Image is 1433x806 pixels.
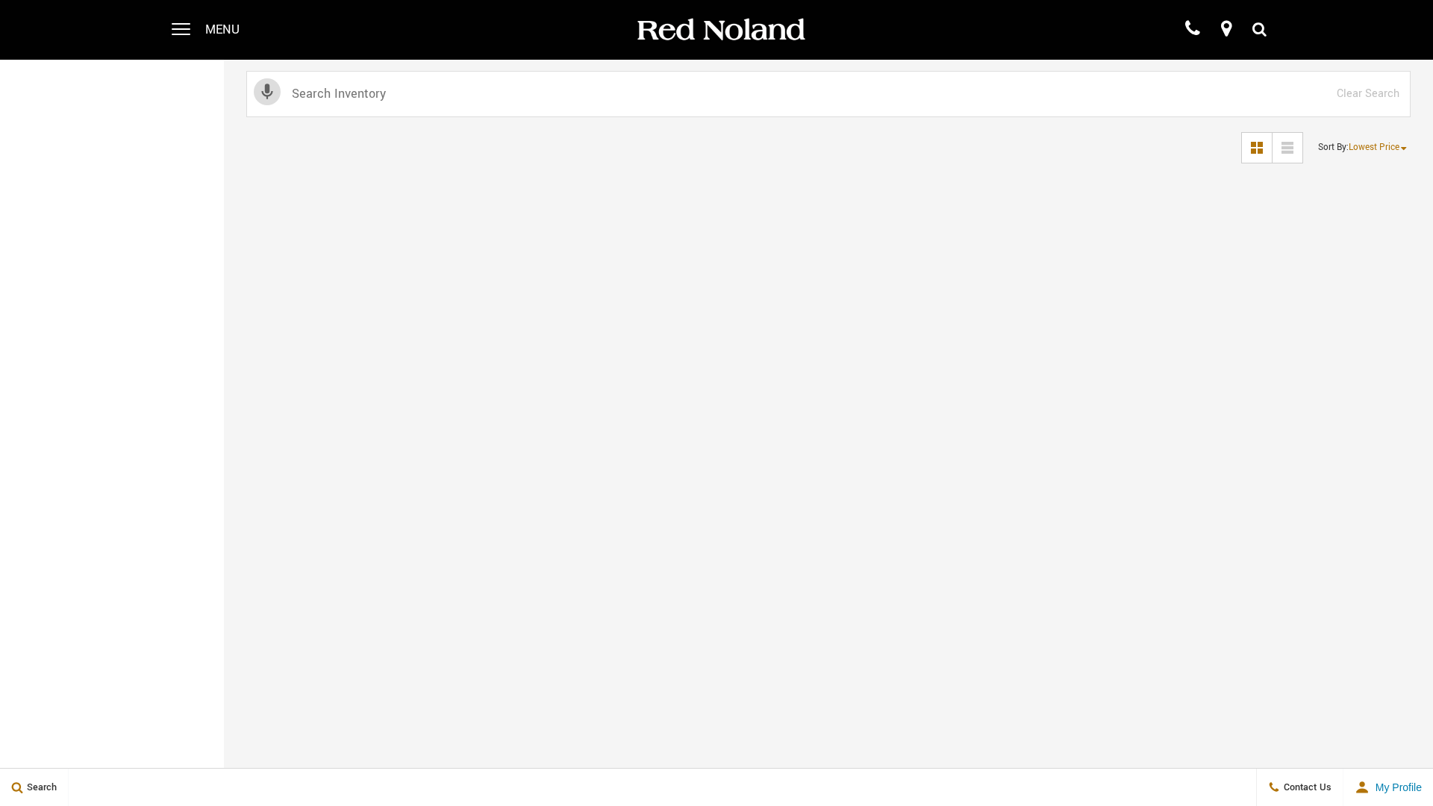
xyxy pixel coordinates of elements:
span: Lowest Price [1349,141,1399,154]
span: My Profile [1370,781,1422,793]
span: Search [23,781,57,794]
svg: Click to toggle on voice search [254,78,281,105]
input: Search Inventory [246,71,1411,117]
img: Red Noland Auto Group [634,17,806,43]
button: user-profile-menu [1343,769,1433,806]
span: Contact Us [1280,781,1331,794]
span: Sort By : [1318,141,1349,154]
